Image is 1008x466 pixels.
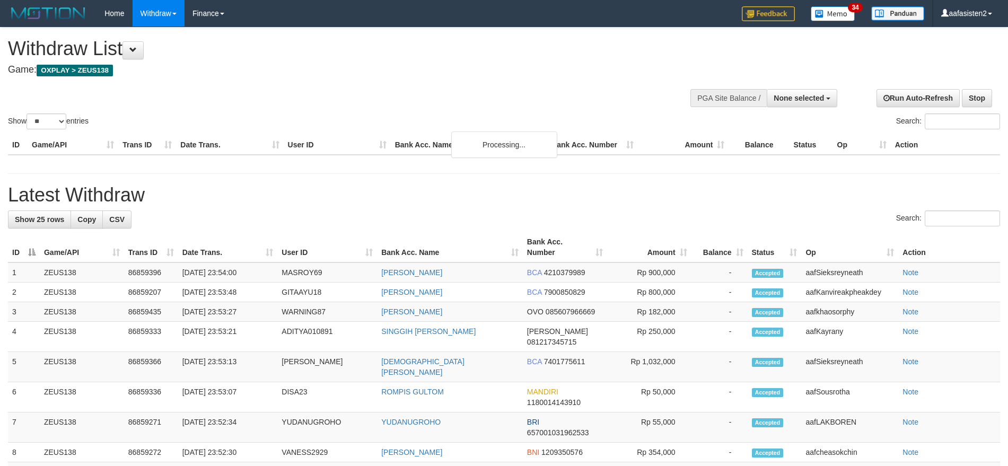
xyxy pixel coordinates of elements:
[15,215,64,224] span: Show 25 rows
[902,268,918,277] a: Note
[451,131,557,158] div: Processing...
[124,322,178,352] td: 86859333
[752,328,784,337] span: Accepted
[277,262,377,283] td: MASROY69
[27,113,66,129] select: Showentries
[801,283,898,302] td: aafKanvireakpheakdey
[8,38,661,59] h1: Withdraw List
[178,232,278,262] th: Date Trans.: activate to sort column ascending
[896,210,1000,226] label: Search:
[124,412,178,443] td: 86859271
[607,352,691,382] td: Rp 1,032,000
[124,382,178,412] td: 86859336
[801,412,898,443] td: aafLAKBOREN
[178,322,278,352] td: [DATE] 23:53:21
[381,307,442,316] a: [PERSON_NAME]
[124,283,178,302] td: 86859207
[691,352,748,382] td: -
[8,322,40,352] td: 4
[124,302,178,322] td: 86859435
[8,65,661,75] h4: Game:
[277,382,377,412] td: DISA23
[902,357,918,366] a: Note
[8,5,89,21] img: MOTION_logo.png
[8,210,71,228] a: Show 25 rows
[178,283,278,302] td: [DATE] 23:53:48
[118,135,176,155] th: Trans ID
[752,358,784,367] span: Accepted
[381,388,444,396] a: ROMPIS GULTOM
[789,135,832,155] th: Status
[40,322,124,352] td: ZEUS138
[8,352,40,382] td: 5
[547,135,638,155] th: Bank Acc. Number
[8,302,40,322] td: 3
[801,352,898,382] td: aafSieksreyneath
[109,215,125,224] span: CSV
[801,382,898,412] td: aafSousrotha
[902,288,918,296] a: Note
[527,288,542,296] span: BCA
[801,262,898,283] td: aafSieksreyneath
[742,6,795,21] img: Feedback.jpg
[377,232,523,262] th: Bank Acc. Name: activate to sort column ascending
[729,135,789,155] th: Balance
[40,262,124,283] td: ZEUS138
[178,443,278,462] td: [DATE] 23:52:30
[607,322,691,352] td: Rp 250,000
[8,113,89,129] label: Show entries
[607,283,691,302] td: Rp 800,000
[541,448,583,456] span: Copy 1209350576 to clipboard
[124,262,178,283] td: 86859396
[691,232,748,262] th: Balance: activate to sort column ascending
[527,418,539,426] span: BRI
[124,443,178,462] td: 86859272
[8,135,28,155] th: ID
[748,232,802,262] th: Status: activate to sort column ascending
[691,283,748,302] td: -
[801,232,898,262] th: Op: activate to sort column ascending
[40,412,124,443] td: ZEUS138
[381,357,464,376] a: [DEMOGRAPHIC_DATA][PERSON_NAME]
[925,210,1000,226] input: Search:
[690,89,767,107] div: PGA Site Balance /
[8,283,40,302] td: 2
[527,307,544,316] span: OVO
[691,443,748,462] td: -
[527,388,558,396] span: MANDIRI
[891,135,1000,155] th: Action
[391,135,547,155] th: Bank Acc. Name
[607,382,691,412] td: Rp 50,000
[8,412,40,443] td: 7
[752,449,784,458] span: Accepted
[607,232,691,262] th: Amount: activate to sort column ascending
[102,210,132,228] a: CSV
[774,94,824,102] span: None selected
[691,382,748,412] td: -
[752,308,784,317] span: Accepted
[896,113,1000,129] label: Search:
[40,232,124,262] th: Game/API: activate to sort column ascending
[40,382,124,412] td: ZEUS138
[871,6,924,21] img: panduan.png
[277,352,377,382] td: [PERSON_NAME]
[607,262,691,283] td: Rp 900,000
[691,302,748,322] td: -
[811,6,855,21] img: Button%20Memo.svg
[752,388,784,397] span: Accepted
[523,232,607,262] th: Bank Acc. Number: activate to sort column ascending
[8,382,40,412] td: 6
[527,327,588,336] span: [PERSON_NAME]
[833,135,891,155] th: Op
[527,428,589,437] span: Copy 657001031962533 to clipboard
[40,283,124,302] td: ZEUS138
[8,184,1000,206] h1: Latest Withdraw
[544,288,585,296] span: Copy 7900850829 to clipboard
[691,412,748,443] td: -
[527,268,542,277] span: BCA
[902,418,918,426] a: Note
[876,89,960,107] a: Run Auto-Refresh
[752,288,784,297] span: Accepted
[527,357,542,366] span: BCA
[962,89,992,107] a: Stop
